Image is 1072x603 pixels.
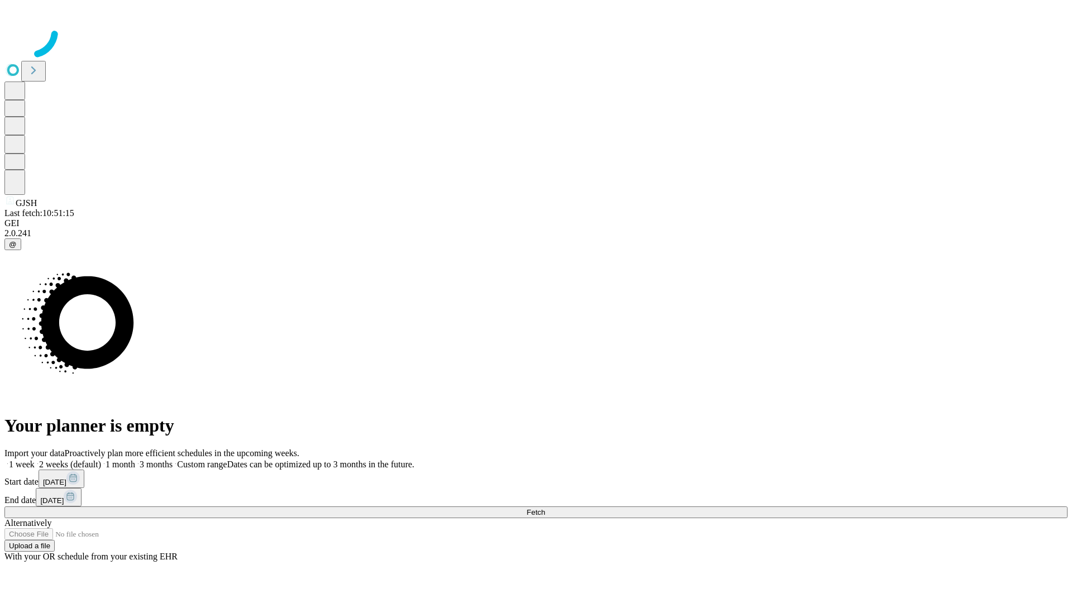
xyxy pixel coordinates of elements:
[4,518,51,528] span: Alternatively
[39,470,84,488] button: [DATE]
[106,460,135,469] span: 1 month
[4,228,1068,238] div: 2.0.241
[4,448,65,458] span: Import your data
[4,218,1068,228] div: GEI
[4,238,21,250] button: @
[4,540,55,552] button: Upload a file
[4,552,178,561] span: With your OR schedule from your existing EHR
[39,460,101,469] span: 2 weeks (default)
[177,460,227,469] span: Custom range
[40,496,64,505] span: [DATE]
[4,470,1068,488] div: Start date
[36,488,82,506] button: [DATE]
[4,488,1068,506] div: End date
[9,460,35,469] span: 1 week
[4,415,1068,436] h1: Your planner is empty
[16,198,37,208] span: GJSH
[9,240,17,248] span: @
[527,508,545,516] span: Fetch
[4,506,1068,518] button: Fetch
[43,478,66,486] span: [DATE]
[140,460,173,469] span: 3 months
[65,448,299,458] span: Proactively plan more efficient schedules in the upcoming weeks.
[227,460,414,469] span: Dates can be optimized up to 3 months in the future.
[4,208,74,218] span: Last fetch: 10:51:15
